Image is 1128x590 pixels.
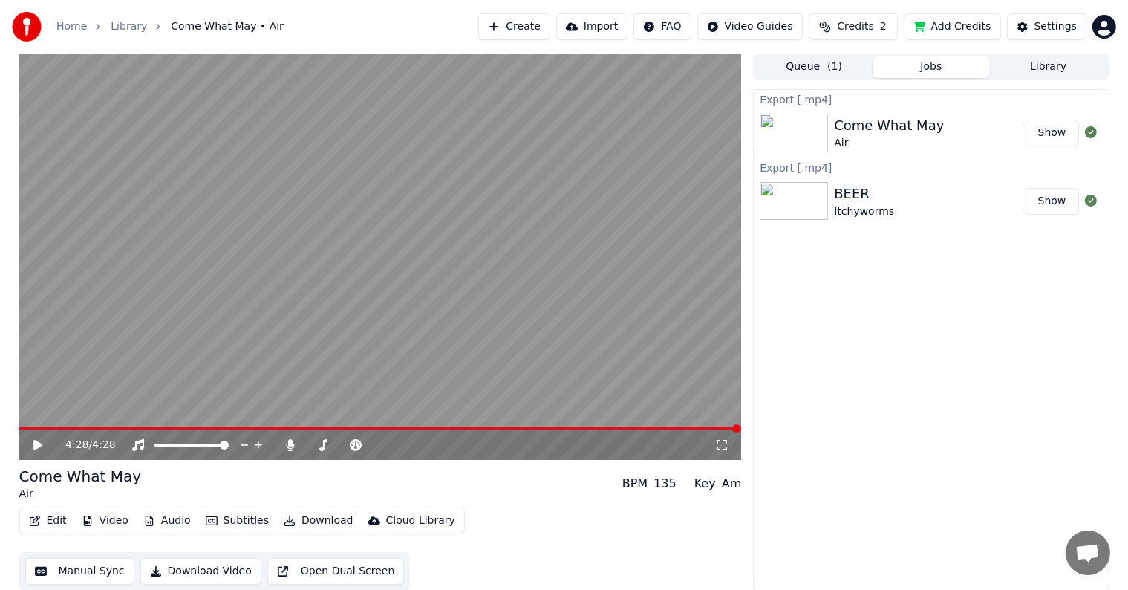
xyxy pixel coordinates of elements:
button: Import [556,13,627,40]
div: Open chat [1066,531,1110,575]
div: Air [834,136,944,151]
a: Home [56,19,87,34]
button: Show [1026,188,1079,215]
div: Come What May [834,115,944,136]
button: Video [76,510,134,531]
div: Come What May [19,466,142,487]
button: Show [1026,120,1079,146]
div: Am [722,475,742,493]
button: Video Guides [697,13,803,40]
div: Key [694,475,716,493]
button: Audio [137,510,197,531]
span: 2 [880,19,887,34]
span: Come What May • Air [171,19,284,34]
div: BEER [834,184,894,204]
button: Open Dual Screen [267,558,405,585]
span: 4:28 [92,438,115,453]
button: Download [278,510,359,531]
button: FAQ [633,13,691,40]
button: Jobs [873,56,990,78]
button: Add Credits [904,13,1001,40]
div: Settings [1034,19,1077,34]
button: Settings [1007,13,1086,40]
span: Credits [837,19,873,34]
img: youka [12,12,42,42]
button: Manual Sync [25,558,134,585]
button: Create [478,13,550,40]
div: 135 [653,475,677,493]
div: Itchyworms [834,204,894,219]
button: Library [990,56,1107,78]
div: BPM [622,475,648,493]
button: Subtitles [200,510,275,531]
div: Air [19,487,142,502]
button: Credits2 [809,13,898,40]
nav: breadcrumb [56,19,284,34]
span: ( 1 ) [827,59,842,74]
div: / [65,438,101,453]
button: Edit [23,510,73,531]
button: Queue [755,56,873,78]
div: Export [.mp4] [754,158,1108,176]
div: Export [.mp4] [754,90,1108,108]
button: Download Video [140,558,261,585]
a: Library [111,19,147,34]
span: 4:28 [65,438,88,453]
div: Cloud Library [386,513,455,528]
